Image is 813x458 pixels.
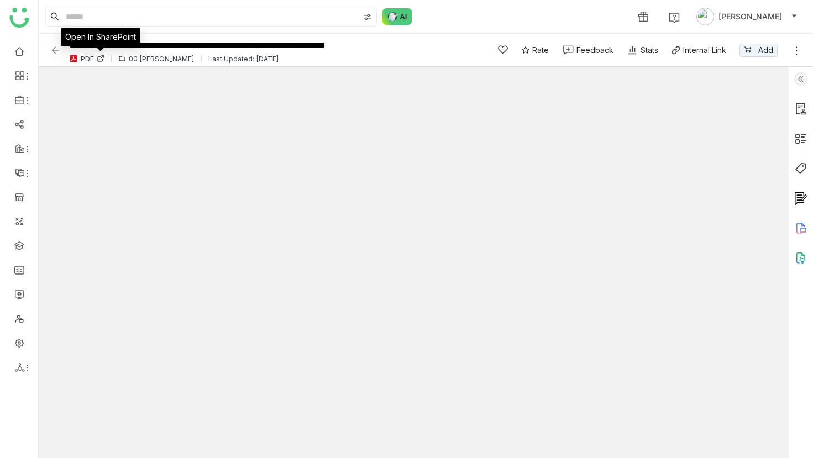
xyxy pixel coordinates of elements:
[718,10,782,23] span: [PERSON_NAME]
[739,44,778,57] button: Add
[81,55,94,63] div: PDF
[118,55,126,62] img: folder.svg
[382,8,412,25] img: ask-buddy-normal.svg
[61,28,140,46] div: Open In SharePoint
[683,44,726,56] div: Internal Link
[694,8,800,25] button: [PERSON_NAME]
[758,44,773,56] span: Add
[696,8,714,25] img: avatar
[627,44,658,56] div: Stats
[129,55,195,63] div: 00 [PERSON_NAME]
[69,54,78,63] img: pdf.svg
[9,8,29,28] img: logo
[669,12,680,23] img: help.svg
[363,13,372,22] img: search-type.svg
[627,45,638,56] img: stats.svg
[532,44,549,56] span: Rate
[563,45,574,55] img: feedback-1.svg
[576,44,613,56] div: Feedback
[50,45,61,56] img: back
[208,55,279,63] div: Last Updated: [DATE]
